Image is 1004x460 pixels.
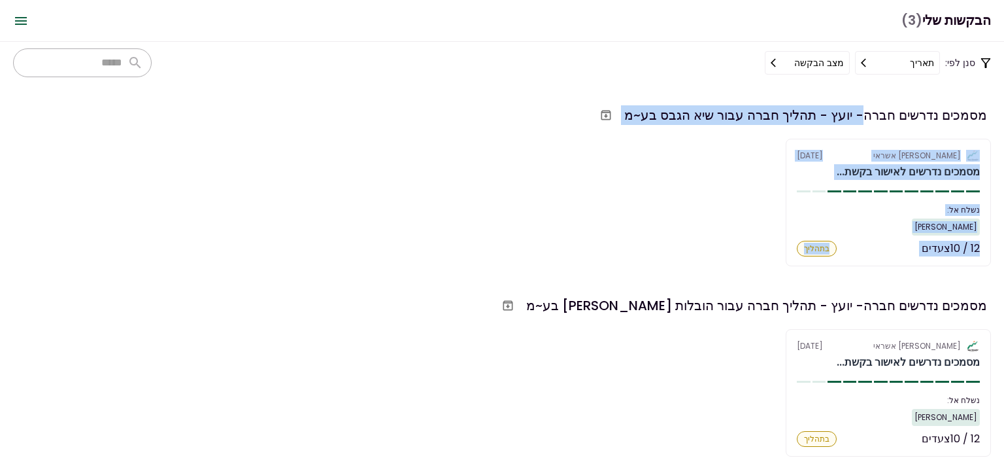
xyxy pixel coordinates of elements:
button: העבר לארכיון [496,294,520,317]
h1: הבקשות שלי [901,7,991,34]
div: מסמכים נדרשים חברה- יועץ - תהליך חברה עבור שיא הגבס בע~מ [624,105,987,125]
div: נשלח אל: [797,395,980,406]
div: מסמכים נדרשים לאישור בקשת חברה- יועץ [837,164,980,180]
button: מצב הבקשה [765,51,850,75]
span: (3) [901,7,922,34]
div: 12 / 10 צעדים [922,431,980,447]
div: [PERSON_NAME] אשראי [873,150,961,162]
div: [PERSON_NAME] אשראי [873,340,961,352]
div: [PERSON_NAME] [912,409,980,426]
div: [DATE] [797,340,980,352]
div: מסמכים נדרשים לאישור בקשת חברה- יועץ [837,355,980,370]
div: תאריך [910,56,934,70]
button: העבר לארכיון [594,103,618,127]
img: Partner logo [966,340,980,352]
button: Open menu [5,5,37,37]
div: 12 / 10 צעדים [922,241,980,257]
button: תאריך [855,51,940,75]
div: סנן לפי: [765,51,991,75]
div: נשלח אל: [797,204,980,216]
div: [PERSON_NAME] [912,219,980,236]
img: Partner logo [966,150,980,162]
div: [DATE] [797,150,980,162]
div: מסמכים נדרשים חברה- יועץ - תהליך חברה עבור הובלות [PERSON_NAME] בע~מ [526,296,987,315]
div: בתהליך [797,241,837,257]
div: בתהליך [797,431,837,447]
